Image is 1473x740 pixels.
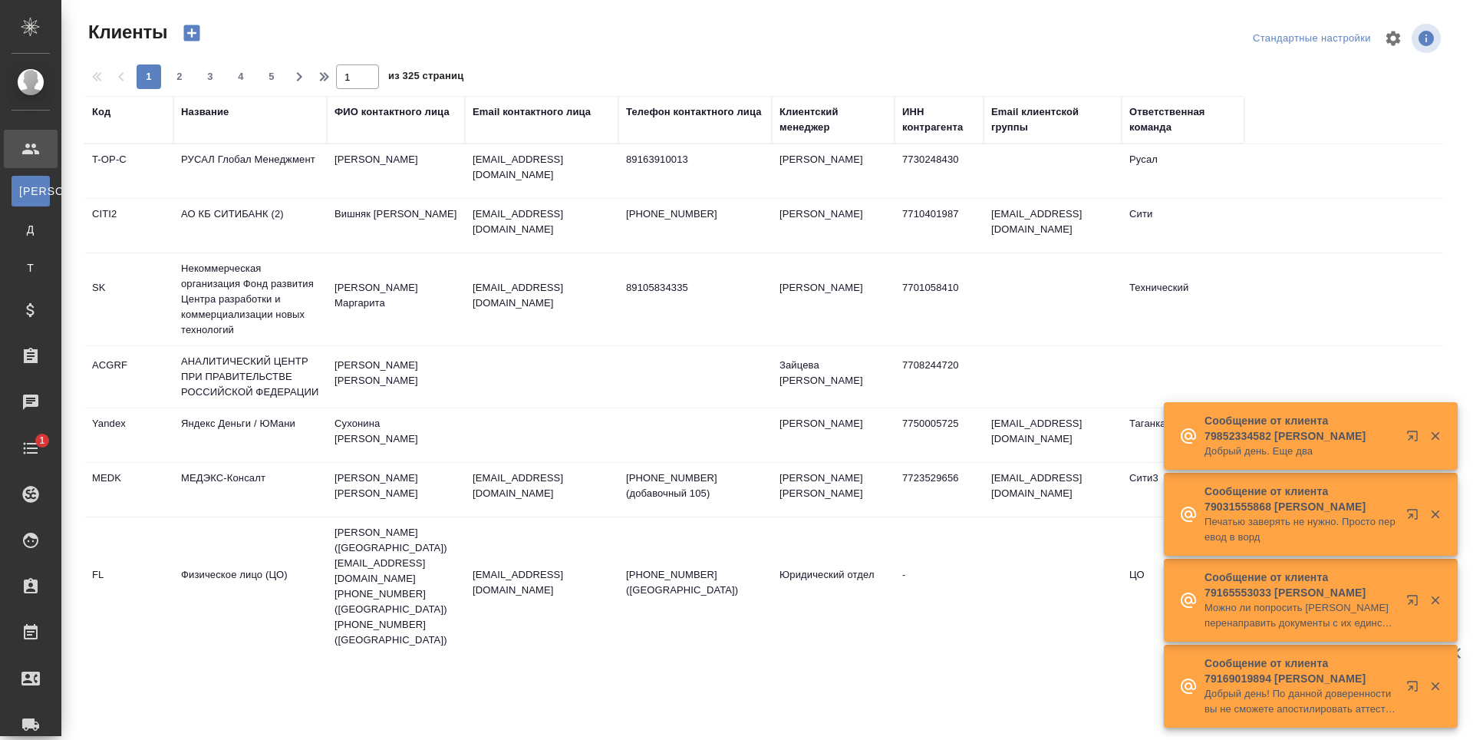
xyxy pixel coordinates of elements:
td: Вишняк [PERSON_NAME] [327,199,465,253]
div: Название [181,104,229,120]
div: ИНН контрагента [902,104,976,135]
span: Д [19,222,42,237]
a: 1 [4,429,58,467]
a: Т [12,253,50,283]
div: Ответственная команда [1129,104,1237,135]
p: [PHONE_NUMBER] (добавочный 105) [626,471,764,501]
td: [PERSON_NAME] [772,273,895,326]
p: Добрый день! По данной доверенности вы не сможете апостилировать аттестат ребенка за 9 классов С 14 [1204,686,1396,717]
p: Сообщение от клиента 79165553033 [PERSON_NAME] [1204,570,1396,600]
button: Закрыть [1419,429,1451,443]
td: [PERSON_NAME] [PERSON_NAME] [772,463,895,517]
p: [EMAIL_ADDRESS][DOMAIN_NAME] [473,471,611,501]
td: [PERSON_NAME] [PERSON_NAME] [327,463,465,517]
div: Код [92,104,110,120]
td: Таганка [1122,408,1244,462]
span: 2 [167,69,192,84]
td: 7730248430 [895,144,984,198]
td: T-OP-C [84,144,173,198]
td: 7708244720 [895,350,984,404]
td: [EMAIL_ADDRESS][DOMAIN_NAME] [984,463,1122,517]
button: Закрыть [1419,507,1451,521]
button: 3 [198,64,222,89]
td: [EMAIL_ADDRESS][DOMAIN_NAME] [984,199,1122,253]
td: Яндекс Деньги / ЮМани [173,408,327,462]
td: 7750005725 [895,408,984,462]
button: Создать [173,20,210,46]
td: Некоммерческая организация Фонд развития Центра разработки и коммерциализации новых технологий [173,253,327,345]
p: Добрый день. Еще два [1204,444,1396,459]
p: 89163910013 [626,152,764,167]
p: Печатью заверять не нужно. Просто перевод в ворд [1204,514,1396,545]
button: Открыть в новой вкладке [1397,499,1434,536]
p: [PHONE_NUMBER] ([GEOGRAPHIC_DATA]) [626,567,764,598]
p: 89105834335 [626,280,764,296]
td: РУСАЛ Глобал Менеджмент [173,144,327,198]
p: [EMAIL_ADDRESS][DOMAIN_NAME] [473,206,611,237]
td: [PERSON_NAME] Маргарита [327,273,465,326]
td: Сухонина [PERSON_NAME] [327,408,465,462]
td: CITI2 [84,199,173,253]
td: [PERSON_NAME] [PERSON_NAME] [327,350,465,404]
button: Открыть в новой вкладке [1397,671,1434,708]
div: Email клиентской группы [991,104,1114,135]
span: Настроить таблицу [1375,20,1412,57]
span: 4 [229,69,253,84]
button: 2 [167,64,192,89]
span: 3 [198,69,222,84]
button: 4 [229,64,253,89]
p: [PHONE_NUMBER] [626,206,764,222]
button: Открыть в новой вкладке [1397,421,1434,458]
td: Физическое лицо (ЦО) [173,560,327,613]
button: Открыть в новой вкладке [1397,585,1434,622]
td: Русал [1122,144,1244,198]
td: Технический [1122,273,1244,326]
div: Email контактного лица [473,104,591,120]
td: SK [84,273,173,326]
td: Зайцева [PERSON_NAME] [772,350,895,404]
p: [EMAIL_ADDRESS][DOMAIN_NAME] [473,280,611,311]
td: ЦО [1122,560,1244,613]
div: ФИО контактного лица [334,104,450,120]
td: ACGRF [84,350,173,404]
td: [PERSON_NAME] [772,199,895,253]
span: Посмотреть информацию [1412,24,1444,53]
td: Юридический отдел [772,560,895,613]
p: [EMAIL_ADDRESS][DOMAIN_NAME] [473,152,611,183]
td: 7723529656 [895,463,984,517]
td: - [895,560,984,613]
td: FL [84,560,173,613]
span: 5 [259,69,284,84]
td: 7710401987 [895,199,984,253]
td: АНАЛИТИЧЕСКИЙ ЦЕНТР ПРИ ПРАВИТЕЛЬСТВЕ РОССИЙСКОЙ ФЕДЕРАЦИИ [173,346,327,408]
span: [PERSON_NAME] [19,183,42,199]
span: Т [19,260,42,276]
p: Сообщение от клиента 79169019894 [PERSON_NAME] [1204,656,1396,686]
p: Сообщение от клиента 79852334582 [PERSON_NAME] [1204,413,1396,444]
p: Можно ли попросить [PERSON_NAME] перенаправить документы с их единственного опубликованного на са... [1204,600,1396,631]
td: MEDK [84,463,173,517]
button: Закрыть [1419,593,1451,607]
span: из 325 страниц [388,67,463,89]
div: Клиентский менеджер [779,104,887,135]
td: Yandex [84,408,173,462]
a: Д [12,214,50,245]
td: АО КБ СИТИБАНК (2) [173,199,327,253]
td: [EMAIL_ADDRESS][DOMAIN_NAME] [984,408,1122,462]
td: Сити [1122,199,1244,253]
td: [PERSON_NAME] [772,144,895,198]
td: [PERSON_NAME] ([GEOGRAPHIC_DATA]) [EMAIL_ADDRESS][DOMAIN_NAME] [PHONE_NUMBER] ([GEOGRAPHIC_DATA])... [327,517,465,656]
button: Закрыть [1419,679,1451,693]
span: 1 [30,433,54,448]
td: 7701058410 [895,273,984,326]
span: Клиенты [84,20,167,45]
td: МЕДЭКС-Консалт [173,463,327,517]
td: [PERSON_NAME] [327,144,465,198]
div: split button [1249,27,1375,51]
a: [PERSON_NAME] [12,176,50,206]
td: Сити3 [1122,463,1244,517]
p: Сообщение от клиента 79031555868 [PERSON_NAME] [1204,484,1396,514]
div: Телефон контактного лица [626,104,762,120]
p: [EMAIL_ADDRESS][DOMAIN_NAME] [473,567,611,598]
button: 5 [259,64,284,89]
